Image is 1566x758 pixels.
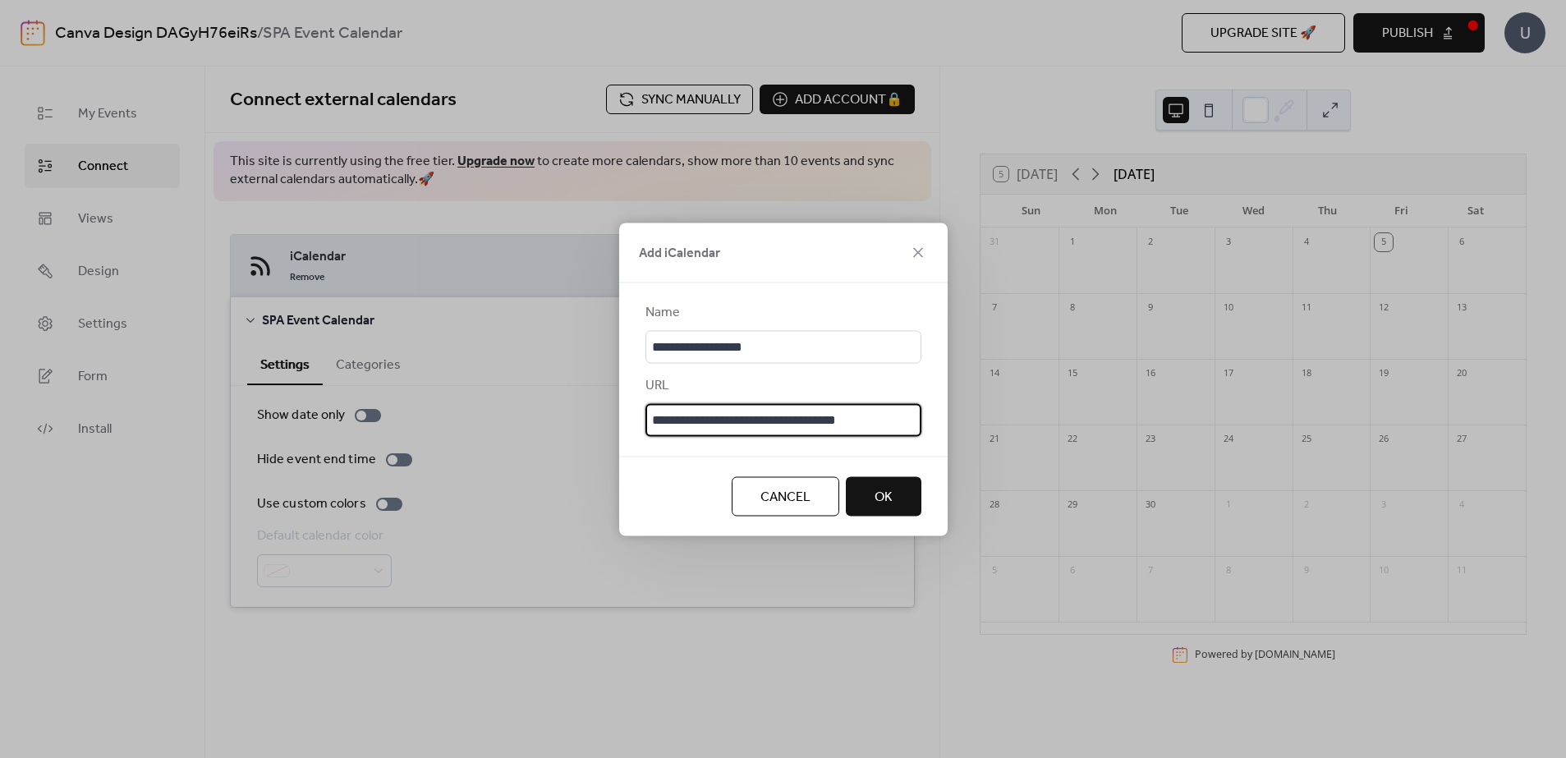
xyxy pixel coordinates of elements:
[645,302,918,322] div: Name
[760,487,811,507] span: Cancel
[645,375,918,395] div: URL
[639,243,720,263] span: Add iCalendar
[846,476,921,516] button: OK
[875,487,893,507] span: OK
[732,476,839,516] button: Cancel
